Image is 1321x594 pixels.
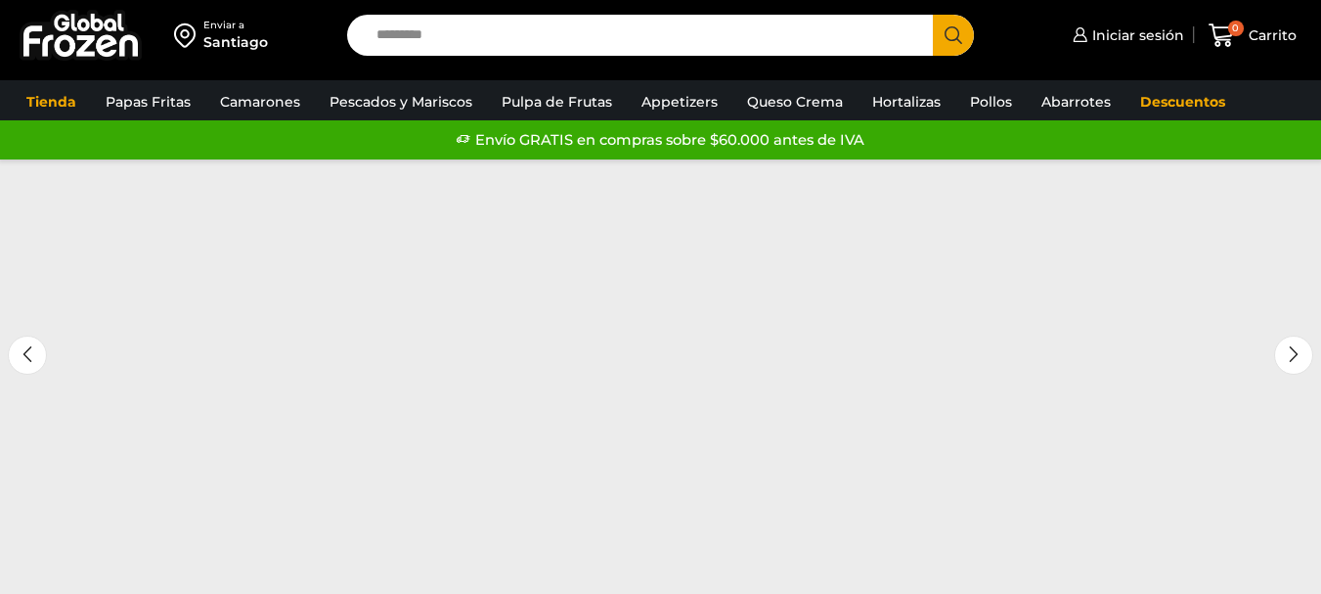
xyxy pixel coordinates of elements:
div: Previous slide [8,336,47,375]
div: Santiago [203,32,268,52]
button: Cambiar Dirección [340,143,501,177]
a: Abarrotes [1032,83,1121,120]
strong: Santiago [462,78,516,93]
a: Appetizers [632,83,727,120]
div: Next slide [1274,336,1313,375]
span: Carrito [1244,25,1297,45]
span: Iniciar sesión [1087,25,1184,45]
a: Queso Crema [737,83,853,120]
a: Papas Fritas [96,83,200,120]
span: 0 [1228,21,1244,36]
a: Descuentos [1130,83,1235,120]
button: Continuar [226,143,330,177]
a: Pollos [960,83,1022,120]
a: 0 Carrito [1204,13,1301,59]
button: Search button [933,15,974,56]
a: Iniciar sesión [1068,16,1184,55]
p: Los precios y el stock mostrados corresponden a . Para ver disponibilidad y precios en otras regi... [176,76,550,133]
div: Enviar a [203,19,268,32]
a: Tienda [17,83,86,120]
img: address-field-icon.svg [174,19,203,52]
a: Hortalizas [862,83,950,120]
